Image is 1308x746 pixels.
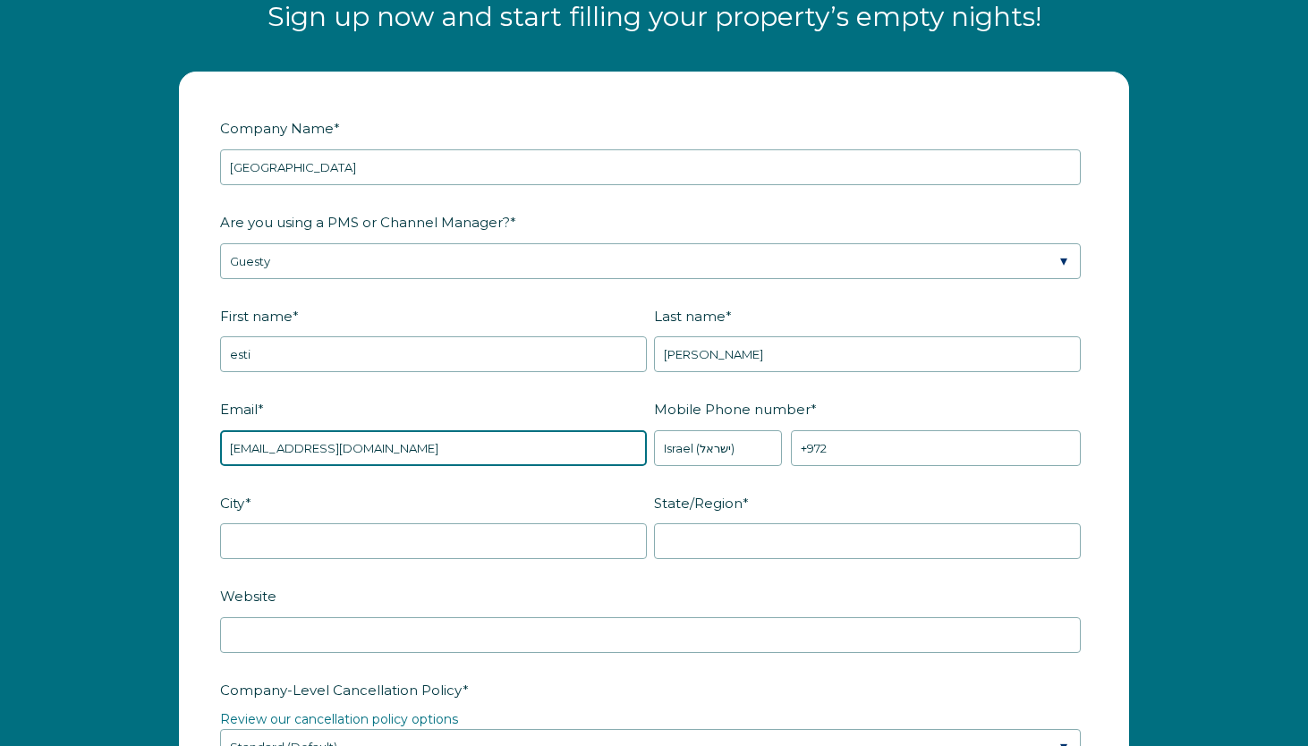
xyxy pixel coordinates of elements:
[654,395,811,423] span: Mobile Phone number
[654,489,743,517] span: State/Region
[220,395,258,423] span: Email
[220,489,245,517] span: City
[220,208,510,236] span: Are you using a PMS or Channel Manager?
[220,302,293,330] span: First name
[654,302,726,330] span: Last name
[220,114,334,142] span: Company Name
[220,582,276,610] span: Website
[220,711,458,727] a: Review our cancellation policy options
[220,676,463,704] span: Company-Level Cancellation Policy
